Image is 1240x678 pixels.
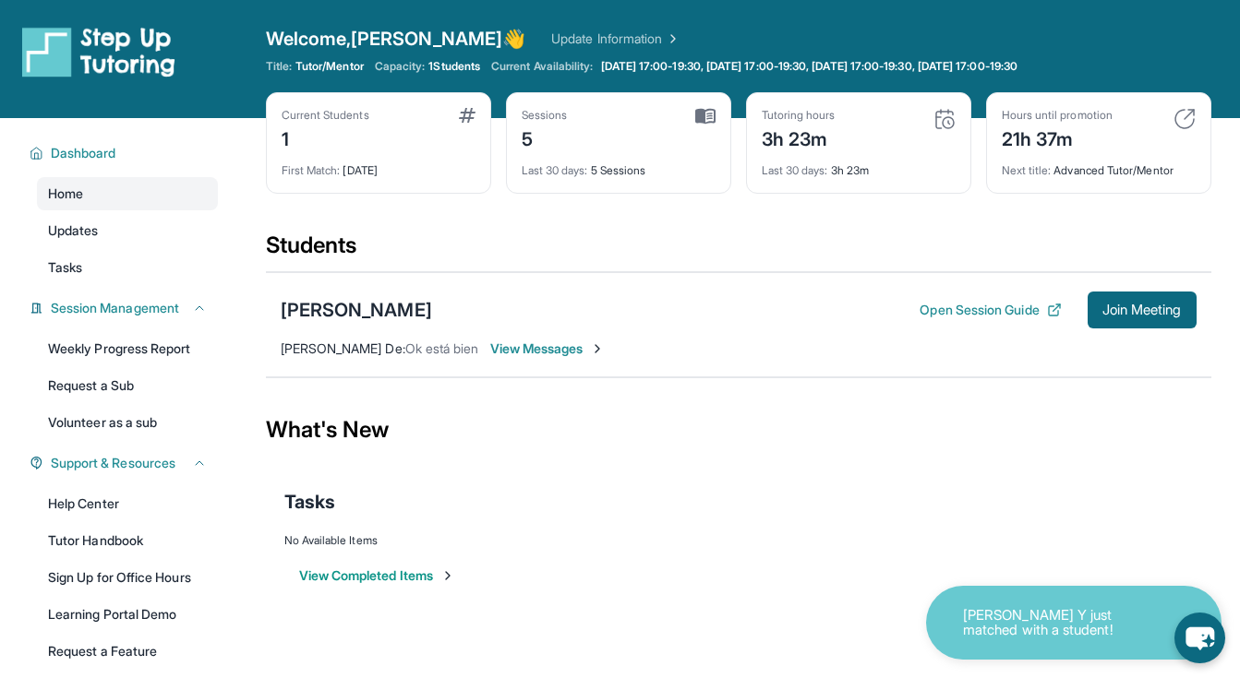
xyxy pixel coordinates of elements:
[43,144,207,162] button: Dashboard
[266,26,526,52] span: Welcome, [PERSON_NAME] 👋
[762,123,836,152] div: 3h 23m
[933,108,956,130] img: card
[963,608,1148,638] p: [PERSON_NAME] Y just matched with a student!
[284,489,335,515] span: Tasks
[1102,304,1182,315] span: Join Meeting
[37,406,218,439] a: Volunteer as a sub
[551,30,680,48] a: Update Information
[37,214,218,247] a: Updates
[48,184,83,203] span: Home
[37,487,218,520] a: Help Center
[597,59,1021,74] a: [DATE] 17:00-19:30, [DATE] 17:00-19:30, [DATE] 17:00-19:30, [DATE] 17:00-19:30
[37,635,218,668] a: Request a Feature
[37,177,218,210] a: Home
[37,524,218,557] a: Tutor Handbook
[762,163,828,177] span: Last 30 days :
[1002,152,1196,178] div: Advanced Tutor/Mentor
[459,108,476,123] img: card
[1002,123,1113,152] div: 21h 37m
[1002,108,1113,123] div: Hours until promotion
[295,59,364,74] span: Tutor/Mentor
[695,108,716,125] img: card
[522,163,588,177] span: Last 30 days :
[51,144,116,162] span: Dashboard
[522,152,716,178] div: 5 Sessions
[37,251,218,284] a: Tasks
[266,389,1211,470] div: What's New
[1174,108,1196,130] img: card
[37,332,218,365] a: Weekly Progress Report
[266,59,292,74] span: Title:
[1002,163,1052,177] span: Next title :
[43,454,207,472] button: Support & Resources
[590,341,605,356] img: Chevron-Right
[375,59,426,74] span: Capacity:
[282,163,341,177] span: First Match :
[37,561,218,594] a: Sign Up for Office Hours
[1174,613,1225,663] button: chat-button
[284,533,1193,548] div: No Available Items
[282,123,369,152] div: 1
[48,221,99,240] span: Updates
[48,258,82,277] span: Tasks
[282,108,369,123] div: Current Students
[43,299,207,317] button: Session Management
[762,152,956,178] div: 3h 23m
[282,152,476,178] div: [DATE]
[522,108,568,123] div: Sessions
[37,598,218,631] a: Learning Portal Demo
[281,340,405,356] span: [PERSON_NAME] De :
[37,369,218,402] a: Request a Sub
[1088,291,1197,328] button: Join Meeting
[662,30,680,48] img: Chevron Right
[522,123,568,152] div: 5
[22,26,175,77] img: logo
[762,108,836,123] div: Tutoring hours
[405,340,479,356] span: Ok está bien
[299,566,455,585] button: View Completed Items
[601,59,1017,74] span: [DATE] 17:00-19:30, [DATE] 17:00-19:30, [DATE] 17:00-19:30, [DATE] 17:00-19:30
[490,339,606,358] span: View Messages
[281,297,432,323] div: [PERSON_NAME]
[51,454,175,472] span: Support & Resources
[428,59,480,74] span: 1 Students
[51,299,179,317] span: Session Management
[920,301,1061,319] button: Open Session Guide
[266,231,1211,271] div: Students
[491,59,593,74] span: Current Availability:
